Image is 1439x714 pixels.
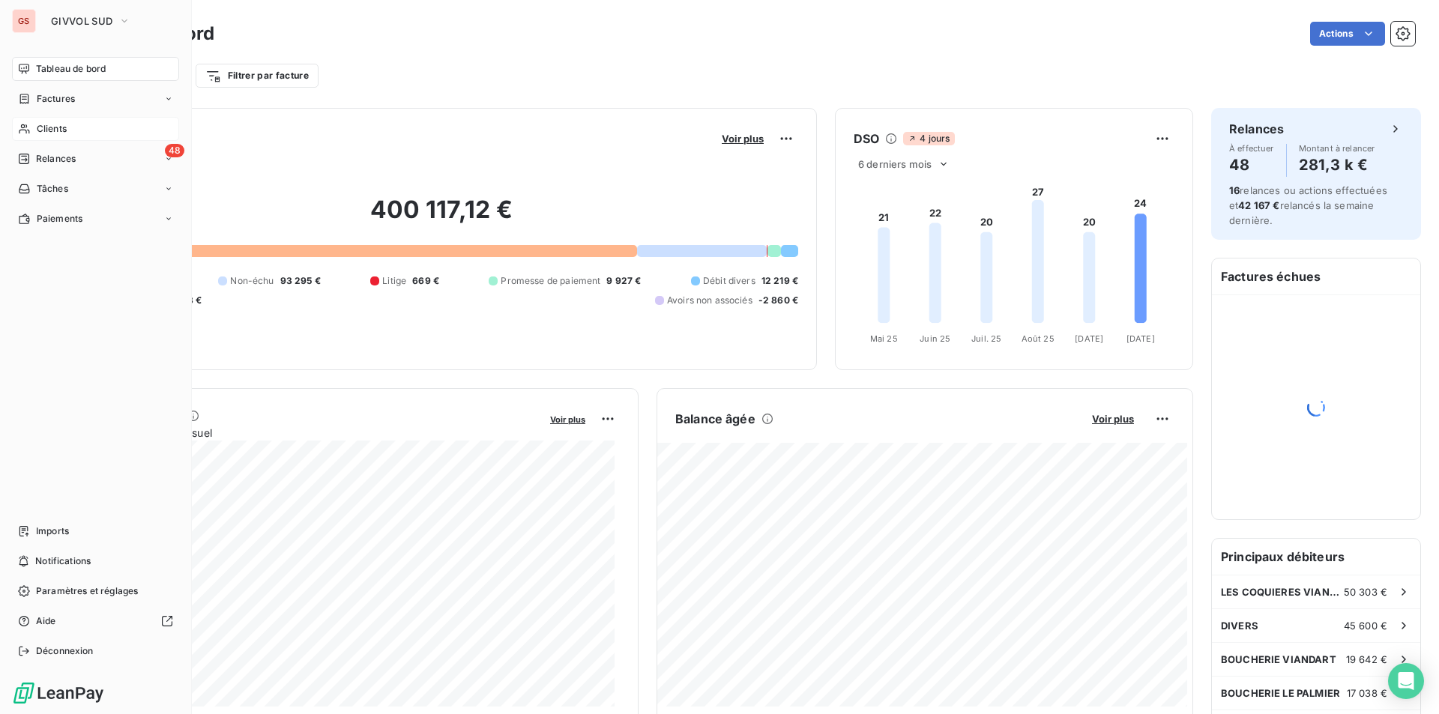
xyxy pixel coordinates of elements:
span: 669 € [412,274,439,288]
span: relances ou actions effectuées et relancés la semaine dernière. [1229,184,1387,226]
a: Aide [12,609,179,633]
span: Montant à relancer [1299,144,1375,153]
span: À effectuer [1229,144,1274,153]
span: Paiements [37,212,82,226]
tspan: [DATE] [1126,333,1155,344]
h4: 281,3 k € [1299,153,1375,177]
span: DIVERS [1221,620,1258,632]
span: 6 derniers mois [858,158,932,170]
h6: Balance âgée [675,410,755,428]
span: Voir plus [550,414,585,425]
tspan: Juin 25 [920,333,950,344]
span: Voir plus [1092,413,1134,425]
span: GIVVOL SUD [51,15,112,27]
h6: DSO [854,130,879,148]
span: Factures [37,92,75,106]
span: BOUCHERIE LE PALMIER [1221,687,1340,699]
span: LES COQUIERES VIANDES [1221,586,1344,598]
span: Notifications [35,554,91,568]
h2: 400 117,12 € [85,195,798,240]
button: Filtrer par facture [196,64,319,88]
div: Open Intercom Messenger [1388,663,1424,699]
span: Litige [382,274,406,288]
h6: Principaux débiteurs [1212,539,1420,575]
span: 42 167 € [1238,199,1279,211]
span: 45 600 € [1344,620,1387,632]
span: 9 927 € [606,274,641,288]
span: 17 038 € [1347,687,1387,699]
button: Voir plus [546,412,590,426]
span: BOUCHERIE VIANDART [1221,653,1336,665]
span: Déconnexion [36,644,94,658]
span: Tâches [37,182,68,196]
span: 16 [1229,184,1240,196]
span: 48 [165,144,184,157]
tspan: Mai 25 [870,333,898,344]
h6: Relances [1229,120,1284,138]
span: 19 642 € [1346,653,1387,665]
span: Paramètres et réglages [36,584,138,598]
span: Aide [36,614,56,628]
span: Voir plus [722,133,764,145]
span: Clients [37,122,67,136]
span: 12 219 € [761,274,798,288]
span: Promesse de paiement [501,274,600,288]
span: Débit divers [703,274,755,288]
h4: 48 [1229,153,1274,177]
button: Actions [1310,22,1385,46]
tspan: [DATE] [1075,333,1103,344]
span: Avoirs non associés [667,294,752,307]
img: Logo LeanPay [12,681,105,705]
span: 50 303 € [1344,586,1387,598]
span: Tableau de bord [36,62,106,76]
div: GS [12,9,36,33]
span: 93 295 € [280,274,321,288]
span: Relances [36,152,76,166]
tspan: Juil. 25 [971,333,1001,344]
span: -2 860 € [758,294,798,307]
button: Voir plus [1087,412,1138,426]
button: Voir plus [717,132,768,145]
span: Non-échu [230,274,274,288]
span: Imports [36,524,69,538]
span: 4 jours [903,132,954,145]
tspan: Août 25 [1022,333,1055,344]
h6: Factures échues [1212,258,1420,294]
span: Chiffre d'affaires mensuel [85,425,540,441]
